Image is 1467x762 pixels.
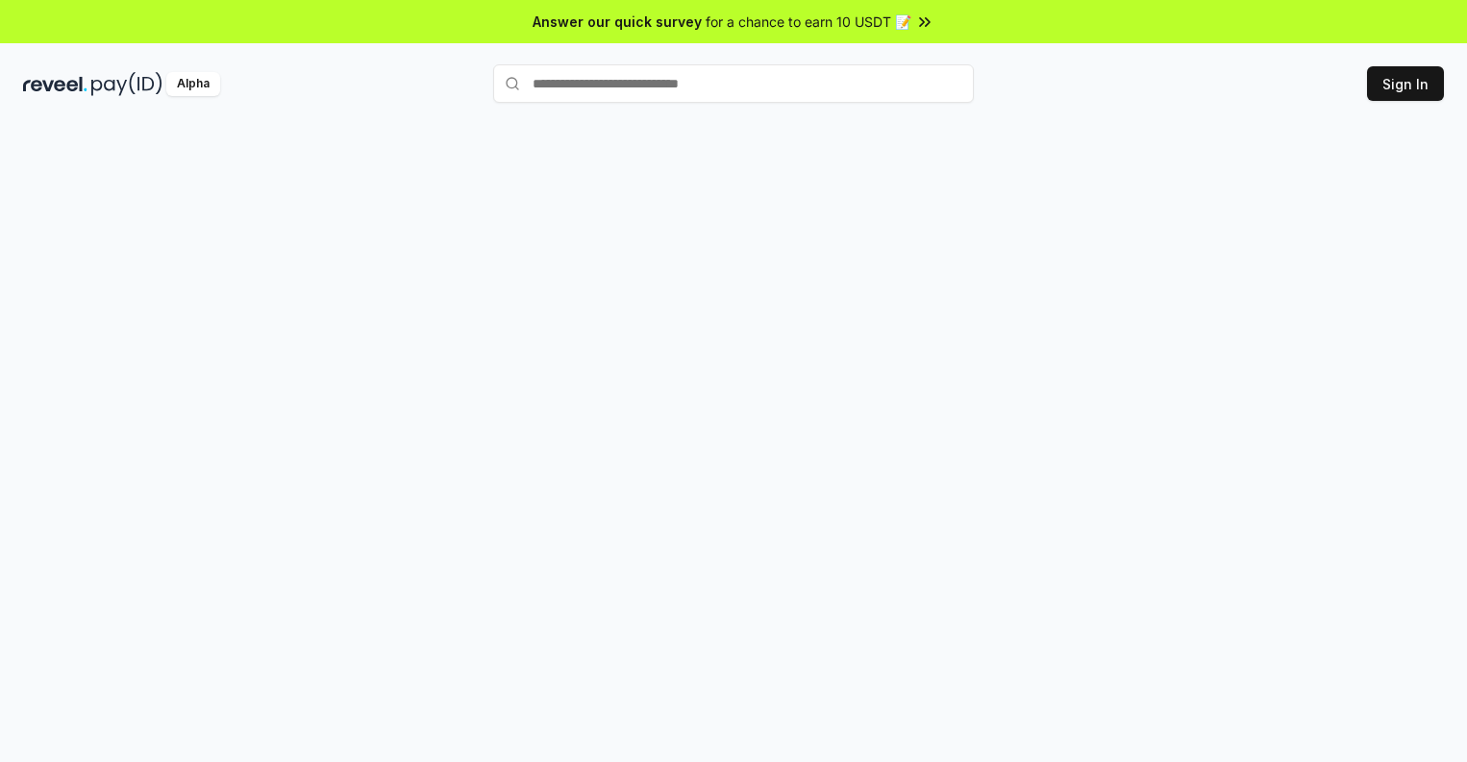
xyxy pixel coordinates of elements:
[1367,66,1444,101] button: Sign In
[23,72,87,96] img: reveel_dark
[166,72,220,96] div: Alpha
[91,72,162,96] img: pay_id
[533,12,702,32] span: Answer our quick survey
[706,12,911,32] span: for a chance to earn 10 USDT 📝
